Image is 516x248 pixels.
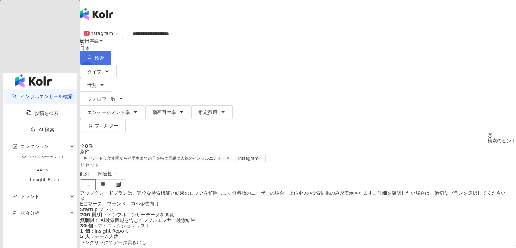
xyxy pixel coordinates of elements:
span: Instagram [235,155,266,162]
img: logo [80,8,113,20]
span: フィルター [95,123,118,128]
div: Eコマース、ブランド、中小企業向け [80,201,516,207]
button: フィルター [80,119,126,132]
span: 無料版のユーザーの場合、上位4つの検索結果のみが表示されます。詳細を確認したい場合は、適切なプランを選択してください [232,190,506,196]
button: フォロワー数 [80,92,131,105]
div: ：インフルエンサーデータを閲覧 [80,212,516,217]
strong: 30 個 [80,223,93,228]
button: エンゲージメント率 [80,105,145,119]
span: question-circle [488,133,492,138]
span: フォロワー数 [87,96,116,102]
span: rise [12,194,17,199]
strong: 無制限 [80,217,94,223]
div: 全 件 [80,143,516,149]
div: 日本 [80,46,516,51]
div: 検索のヒント [488,138,516,143]
a: 広告換算値予測BETA [12,153,73,178]
span: キーワード：幼稚園から小学生までの子を持つ母親に人気のインフルエンサー [80,155,232,162]
div: ： AI検索機能を含むインフルエンサー検索結果 [80,217,516,223]
a: Insight Report [22,177,63,182]
span: 動画再生率 [152,110,176,115]
span: 関連性 [98,168,118,179]
span: タイプ [87,69,101,74]
strong: 5 人 [80,234,90,239]
div: 配列： [80,168,516,179]
strong: 200 回/月 [80,212,103,217]
span: アップグレードプランは、完全な検索機能と結果のロックを解除します [80,190,232,196]
div: ：Insight Report [80,228,516,234]
div: ：マイコレクションリスト [80,223,516,228]
span: トレンド [20,189,39,204]
span: 推定費用 [198,110,217,115]
button: 検索 [80,51,111,65]
div: Startup プラン [80,207,516,212]
img: logo [15,74,52,88]
div: リセット [80,162,516,168]
div: ワンクリックでデータ書き出し [80,240,516,245]
span: エンゲージメント率 [87,110,130,115]
a: searchインフルエンサーを検索 [12,94,73,99]
button: 推定費用 [191,105,233,119]
a: AI 検索 [31,127,54,132]
strong: 1 個 [80,228,90,234]
div: Instagram [84,28,113,39]
button: 性別 [80,78,112,92]
div: ：チーム人数 [80,234,516,239]
span: 競合分析 [20,206,39,221]
span: 条件 ： [80,149,94,154]
span: 0 [85,143,88,149]
button: タイプ [80,65,117,78]
a: 投稿を検索 [26,110,58,116]
span: コレクション [20,139,49,154]
span: 検索 [95,55,104,61]
span: 性別 [87,83,97,88]
button: 動画再生率 [145,105,191,119]
span: environment [80,40,85,45]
